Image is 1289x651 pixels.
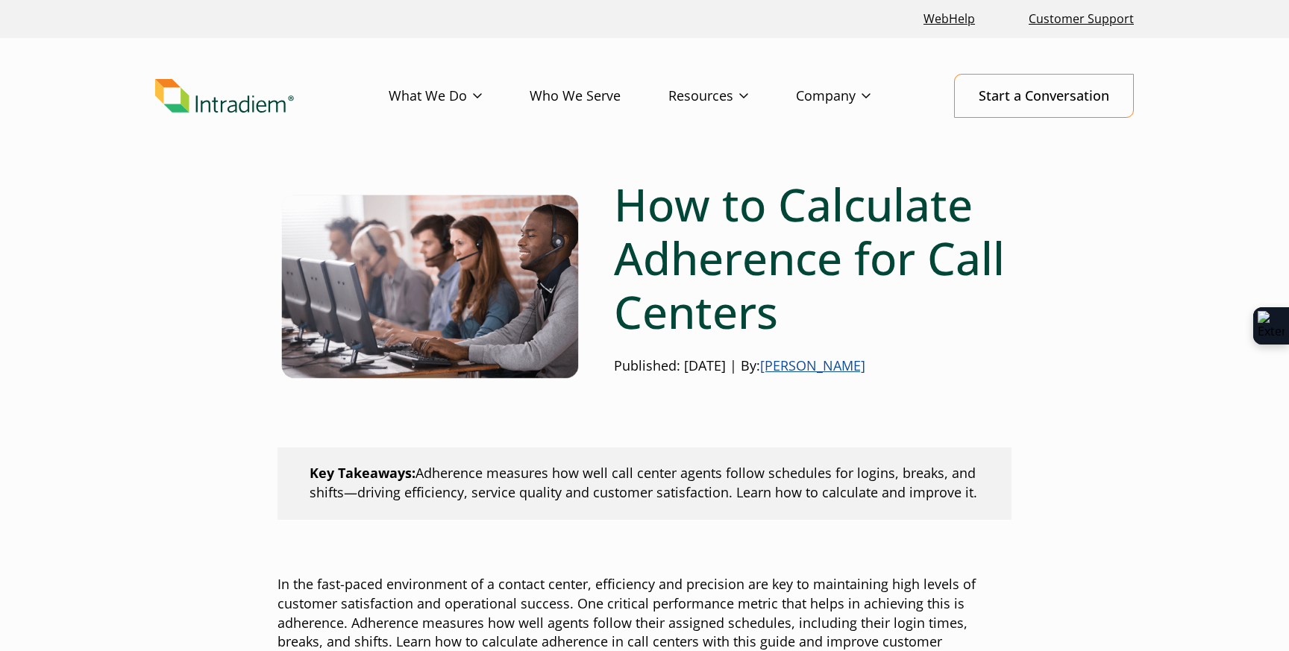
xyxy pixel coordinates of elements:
a: Resources [668,75,796,118]
p: Adherence measures how well call center agents follow schedules for logins, breaks, and shifts—dr... [277,447,1012,520]
a: Company [796,75,918,118]
img: Intradiem [155,79,294,113]
a: Link to homepage of Intradiem [155,79,389,113]
strong: Key Takeaways: [310,464,415,482]
a: What We Do [389,75,530,118]
h1: How to Calculate Adherence for Call Centers [614,177,1012,339]
p: Published: [DATE] | By: [614,356,1012,376]
a: Who We Serve [530,75,668,118]
a: Customer Support [1023,3,1140,35]
a: Link opens in a new window [918,3,981,35]
img: Extension Icon [1258,311,1285,341]
a: [PERSON_NAME] [760,356,865,374]
a: Start a Conversation [954,74,1134,118]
